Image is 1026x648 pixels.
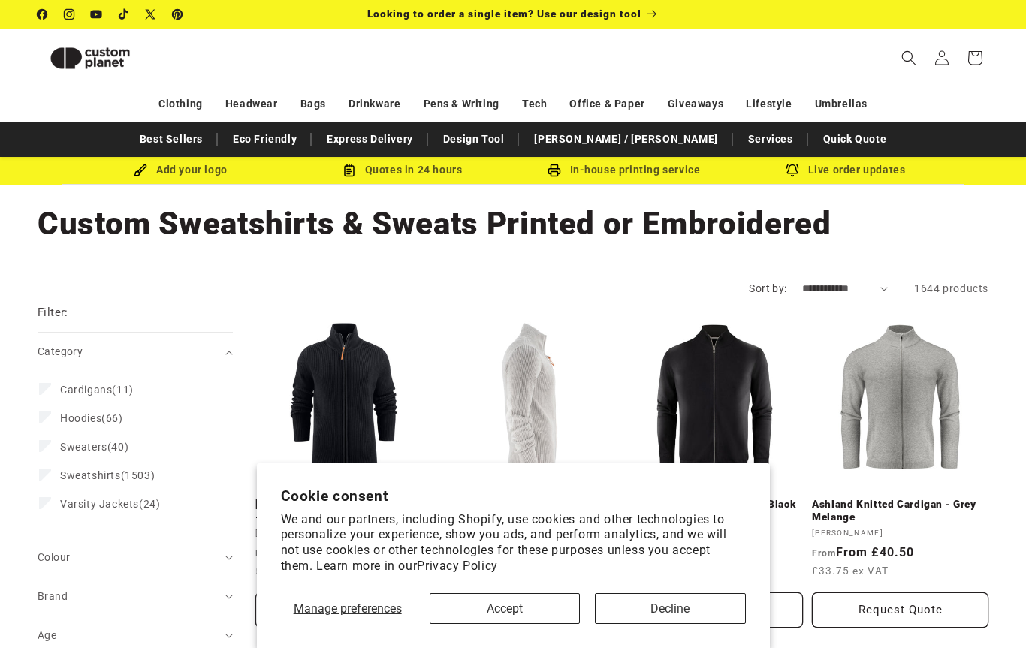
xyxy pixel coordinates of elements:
span: Cardigans [60,384,112,396]
a: Pens & Writing [424,91,499,117]
span: (11) [60,383,134,396]
button: Accept [430,593,580,624]
span: Varsity Jackets [60,498,139,510]
span: 1644 products [914,282,988,294]
a: Tech [522,91,547,117]
a: Quick Quote [816,126,895,152]
div: Add your logo [70,161,291,179]
iframe: Chat Widget [951,576,1026,648]
button: Request Quote [812,592,988,628]
summary: Category (0 selected) [38,333,233,371]
span: Manage preferences [294,601,402,616]
span: (24) [60,497,160,511]
summary: Colour (0 selected) [38,538,233,577]
button: Manage preferences [281,593,415,624]
a: Design Tool [436,126,512,152]
div: Live order updates [735,161,956,179]
div: In-house printing service [513,161,735,179]
span: Category [38,345,83,357]
a: Lifestyle [746,91,792,117]
summary: Search [892,41,925,74]
summary: Brand (0 selected) [38,577,233,616]
h2: Filter: [38,304,68,321]
a: Services [741,126,801,152]
a: Office & Paper [569,91,644,117]
a: Express Delivery [319,126,421,152]
span: (66) [60,411,123,425]
a: Headwear [225,91,278,117]
img: Brush Icon [134,164,147,177]
a: Drinkware [349,91,400,117]
a: [PERSON_NAME] Knitted Cardigan - Black [255,498,432,524]
span: Sweaters [60,441,107,453]
a: Best Sellers [132,126,210,152]
button: Request Quote [255,592,432,628]
span: (1503) [60,469,155,482]
span: Hoodies [60,412,101,424]
span: Sweatshirts [60,469,121,481]
a: Umbrellas [815,91,868,117]
h1: Custom Sweatshirts & Sweats Printed or Embroidered [38,203,988,244]
span: Brand [38,590,68,602]
label: Sort by: [749,282,786,294]
div: Quotes in 24 hours [291,161,513,179]
img: Order Updates Icon [343,164,356,177]
a: Giveaways [668,91,723,117]
img: Order updates [786,164,799,177]
img: In-house printing [548,164,561,177]
span: Age [38,629,56,641]
a: Ashland Knitted Cardigan - Grey Melange [812,498,988,524]
a: Clothing [158,91,203,117]
a: [PERSON_NAME] / [PERSON_NAME] [527,126,725,152]
a: Bags [300,91,326,117]
p: We and our partners, including Shopify, use cookies and other technologies to personalize your ex... [281,512,746,574]
span: Looking to order a single item? Use our design tool [367,8,641,20]
img: Custom Planet [38,35,143,82]
button: Decline [595,593,745,624]
span: (40) [60,440,128,454]
h2: Cookie consent [281,487,746,505]
a: Privacy Policy [417,559,497,573]
span: Colour [38,551,70,563]
a: Custom Planet [32,29,194,87]
a: Eco Friendly [225,126,304,152]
